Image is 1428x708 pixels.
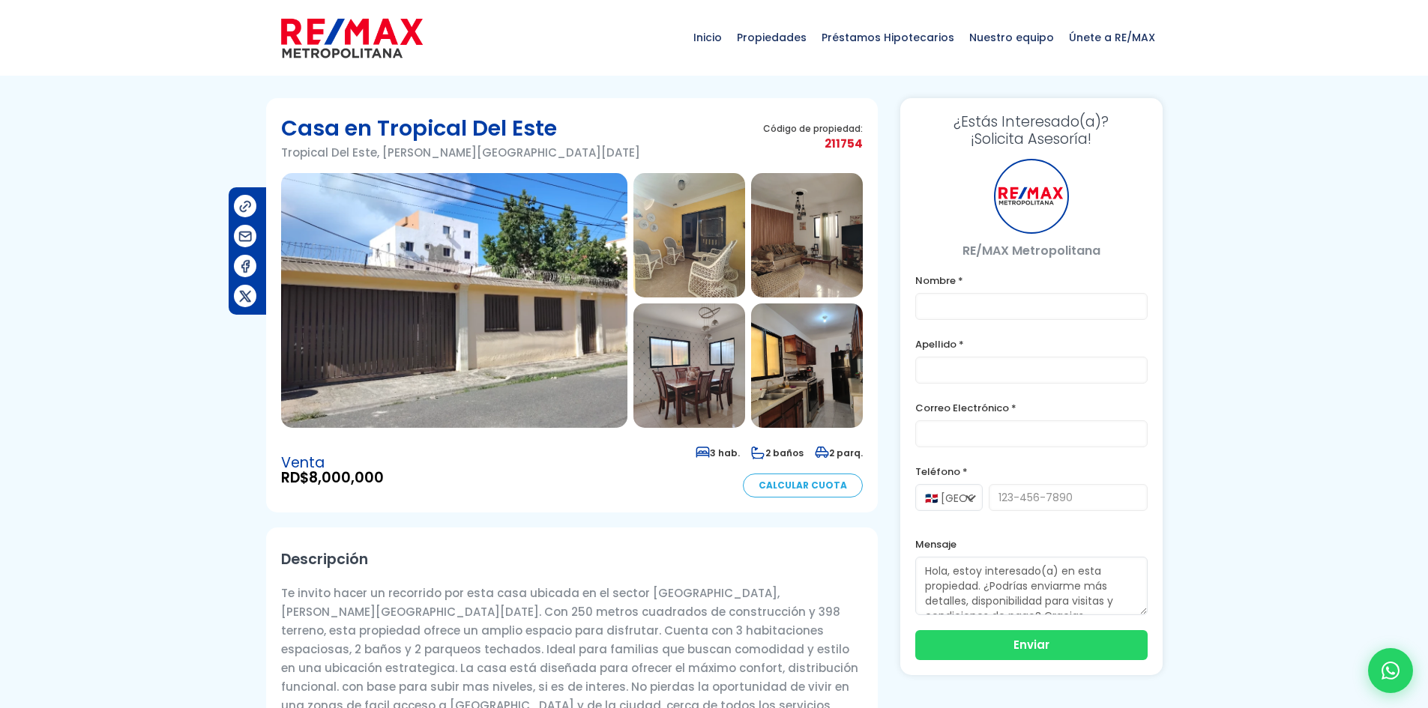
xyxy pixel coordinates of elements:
a: Calcular Cuota [743,473,863,497]
span: 8,000,000 [309,468,384,488]
p: RE/MAX Metropolitana [915,241,1148,260]
img: Casa en Tropical Del Este [751,303,863,428]
h3: ¡Solicita Asesoría! [915,113,1148,148]
label: Correo Electrónico * [915,399,1148,417]
span: 3 hab. [696,447,740,459]
img: Compartir [238,258,253,274]
span: Venta [281,456,384,471]
input: 123-456-7890 [989,484,1148,511]
span: Propiedades [729,15,814,60]
img: Compartir [238,229,253,244]
img: Casa en Tropical Del Este [751,173,863,297]
img: Casa en Tropical Del Este [633,173,745,297]
span: 2 baños [751,447,804,459]
label: Nombre * [915,271,1148,290]
span: Nuestro equipo [962,15,1061,60]
span: 211754 [763,134,863,153]
p: Tropical Del Este, [PERSON_NAME][GEOGRAPHIC_DATA][DATE] [281,143,640,162]
img: Compartir [238,199,253,214]
span: Únete a RE/MAX [1061,15,1163,60]
label: Teléfono * [915,462,1148,481]
img: Casa en Tropical Del Este [281,173,627,428]
span: Préstamos Hipotecarios [814,15,962,60]
span: Código de propiedad: [763,123,863,134]
label: Mensaje [915,535,1148,554]
textarea: Hola, estoy interesado(a) en esta propiedad. ¿Podrías enviarme más detalles, disponibilidad para ... [915,557,1148,615]
span: Inicio [686,15,729,60]
h1: Casa en Tropical Del Este [281,113,640,143]
span: ¿Estás Interesado(a)? [915,113,1148,130]
label: Apellido * [915,335,1148,354]
div: RE/MAX Metropolitana [994,159,1069,234]
img: remax-metropolitana-logo [281,16,423,61]
h2: Descripción [281,542,863,576]
img: Compartir [238,288,253,304]
img: Casa en Tropical Del Este [633,303,745,428]
span: 2 parq. [815,447,863,459]
button: Enviar [915,630,1148,660]
span: RD$ [281,471,384,485]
